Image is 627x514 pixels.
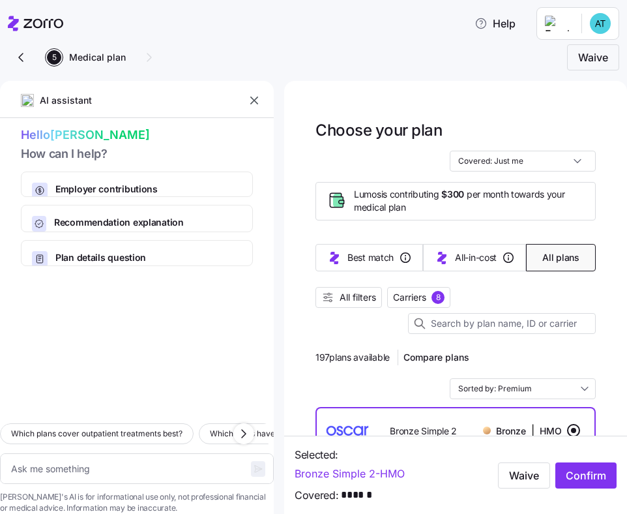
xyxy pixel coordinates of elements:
[347,251,394,264] span: Best match
[210,427,354,440] span: Which plans have the lowest premium?
[398,347,474,368] button: Compare plans
[55,183,229,196] span: Employer contributions
[578,50,608,65] span: Waive
[555,462,617,488] button: Confirm
[403,351,469,364] span: Compare plans
[542,251,579,264] span: All plans
[69,53,126,62] span: Medical plan
[474,16,516,31] span: Help
[590,13,611,34] img: 119da9b09e10e96eb69a6652d8b44c65
[44,50,126,65] a: 5Medical plan
[47,50,126,65] button: 5Medical plan
[39,93,93,108] span: AI assistant
[566,467,606,483] span: Confirm
[47,50,61,65] span: 5
[199,423,365,444] button: Which plans have the lowest premium?
[496,425,526,438] span: Bronze
[545,16,571,31] img: Employer logo
[295,447,338,463] span: Selected:
[295,466,405,482] a: Bronze Simple 2-HMO
[21,94,34,107] img: ai-icon.png
[393,291,426,304] span: Carriers
[21,145,253,164] span: How can I help?
[390,425,457,438] span: Bronze Simple 2
[315,287,382,308] button: All filters
[315,120,442,140] h1: Choose your plan
[326,415,369,446] img: Oscar
[295,487,338,504] span: Covered:
[408,313,596,334] input: Search by plan name, ID or carrier
[11,427,182,440] span: Which plans cover outpatient treatments best?
[464,10,526,37] button: Help
[340,291,376,304] span: All filters
[54,216,242,229] span: Recommendation explanation
[21,126,253,145] span: Hello [PERSON_NAME]
[450,378,596,399] input: Order by dropdown
[431,291,445,304] div: 8
[567,44,619,70] button: Waive
[315,351,390,364] span: 197 plans available
[354,188,585,215] span: Lumos is contributing per month towards your medical plan
[540,425,562,438] span: HMO
[441,188,464,201] span: $300
[55,251,210,264] span: Plan details question
[387,287,450,308] button: Carriers8
[455,251,497,264] span: All-in-cost
[498,462,550,488] button: Waive
[483,423,562,439] div: |
[509,467,539,483] span: Waive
